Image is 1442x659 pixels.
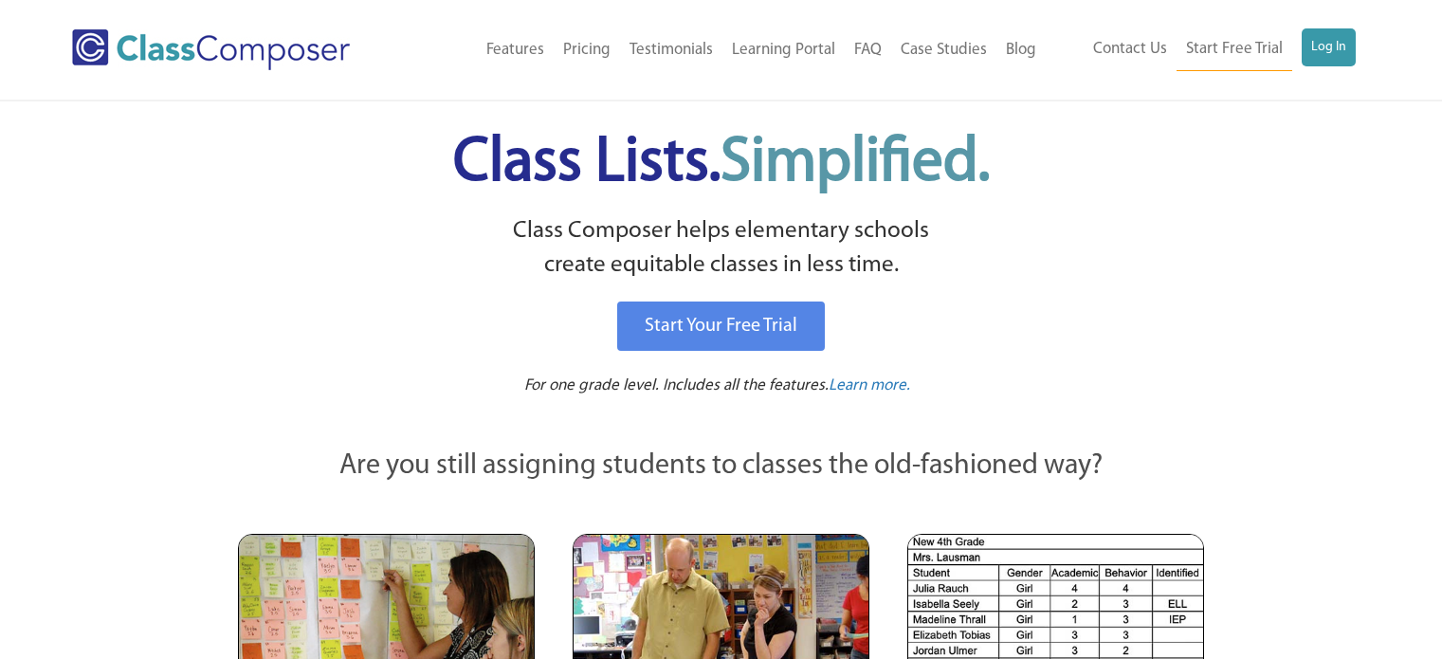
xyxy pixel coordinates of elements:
a: Log In [1302,28,1356,66]
span: Simplified. [721,133,990,194]
a: Features [477,29,554,71]
span: For one grade level. Includes all the features. [524,377,829,394]
a: Learn more. [829,375,910,398]
img: Class Composer [72,29,350,70]
span: Class Lists. [453,133,990,194]
a: Testimonials [620,29,722,71]
a: Learning Portal [722,29,845,71]
a: Contact Us [1084,28,1177,70]
p: Are you still assigning students to classes the old-fashioned way? [238,446,1205,487]
a: Pricing [554,29,620,71]
a: Blog [996,29,1046,71]
nav: Header Menu [411,29,1045,71]
span: Learn more. [829,377,910,394]
a: FAQ [845,29,891,71]
a: Start Free Trial [1177,28,1292,71]
nav: Header Menu [1046,28,1356,71]
a: Case Studies [891,29,996,71]
a: Start Your Free Trial [617,302,825,351]
span: Start Your Free Trial [645,317,797,336]
p: Class Composer helps elementary schools create equitable classes in less time. [235,214,1208,284]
